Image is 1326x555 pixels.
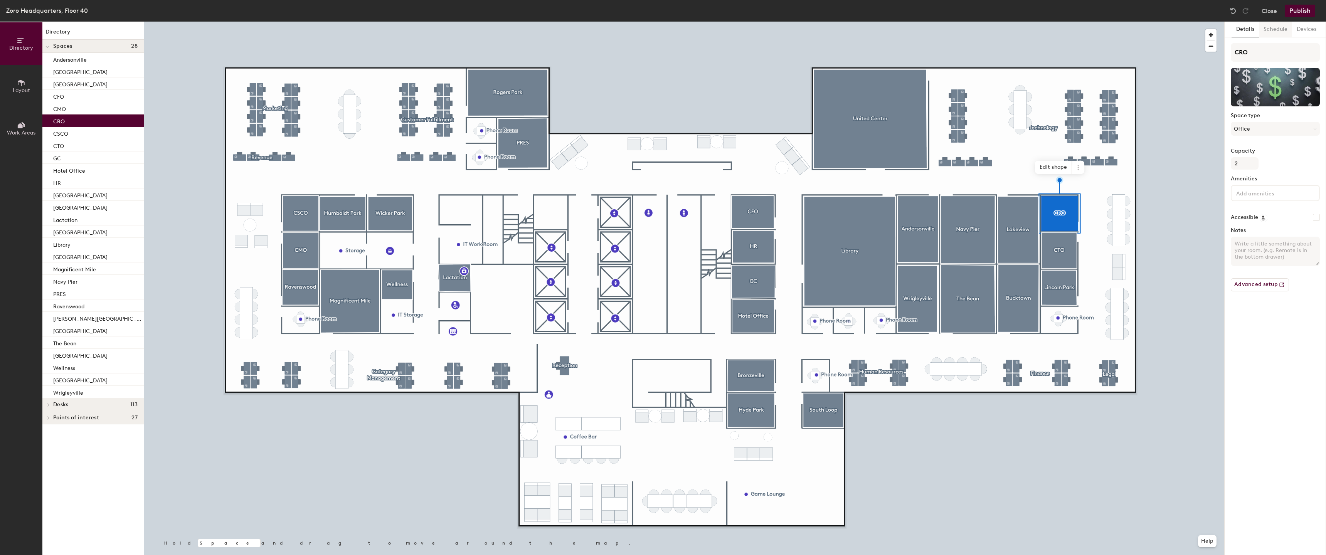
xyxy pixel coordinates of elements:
[1285,5,1315,17] button: Publish
[53,402,68,408] span: Desks
[131,415,138,421] span: 27
[53,153,61,162] p: GC
[6,6,88,15] div: Zoro Headquarters, Floor 40
[53,116,65,125] p: CRO
[53,350,108,359] p: [GEOGRAPHIC_DATA]
[53,165,85,174] p: Hotel Office
[53,252,108,261] p: [GEOGRAPHIC_DATA]
[131,43,138,49] span: 28
[1229,7,1237,15] img: Undo
[53,43,72,49] span: Spaces
[53,190,108,199] p: [GEOGRAPHIC_DATA]
[53,387,83,396] p: Wrigleyville
[53,178,61,187] p: HR
[53,104,66,113] p: CMO
[53,276,77,285] p: Navy Pier
[1262,5,1277,17] button: Close
[53,79,108,88] p: [GEOGRAPHIC_DATA]
[53,227,108,236] p: [GEOGRAPHIC_DATA]
[1231,278,1289,291] button: Advanced setup
[53,326,108,335] p: [GEOGRAPHIC_DATA]
[53,128,68,137] p: CSCO
[7,129,35,136] span: Work Areas
[53,313,142,322] p: [PERSON_NAME][GEOGRAPHIC_DATA]
[1259,22,1292,37] button: Schedule
[53,338,76,347] p: The Bean
[53,264,96,273] p: Magnificent Mile
[9,45,33,51] span: Directory
[53,67,108,76] p: [GEOGRAPHIC_DATA]
[1231,176,1320,182] label: Amenities
[1292,22,1321,37] button: Devices
[13,87,30,94] span: Layout
[1231,227,1320,234] label: Notes
[130,402,138,408] span: 113
[53,375,108,384] p: [GEOGRAPHIC_DATA]
[53,289,66,298] p: PRES
[1235,188,1304,197] input: Add amenities
[1231,148,1320,154] label: Capacity
[53,54,87,63] p: Andersonville
[1035,161,1072,174] span: Edit shape
[53,215,77,224] p: Lactation
[1231,122,1320,136] button: Office
[53,415,99,421] span: Points of interest
[53,301,84,310] p: Ravenswood
[1198,535,1217,547] button: Help
[1231,113,1320,119] label: Space type
[53,202,108,211] p: [GEOGRAPHIC_DATA]
[53,91,64,100] p: CFO
[1242,7,1249,15] img: Redo
[53,363,75,372] p: Wellness
[1231,68,1320,106] img: The space named CRO
[1231,214,1258,220] label: Accessible
[42,28,144,40] h1: Directory
[53,239,71,248] p: Library
[1232,22,1259,37] button: Details
[53,141,64,150] p: CTO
